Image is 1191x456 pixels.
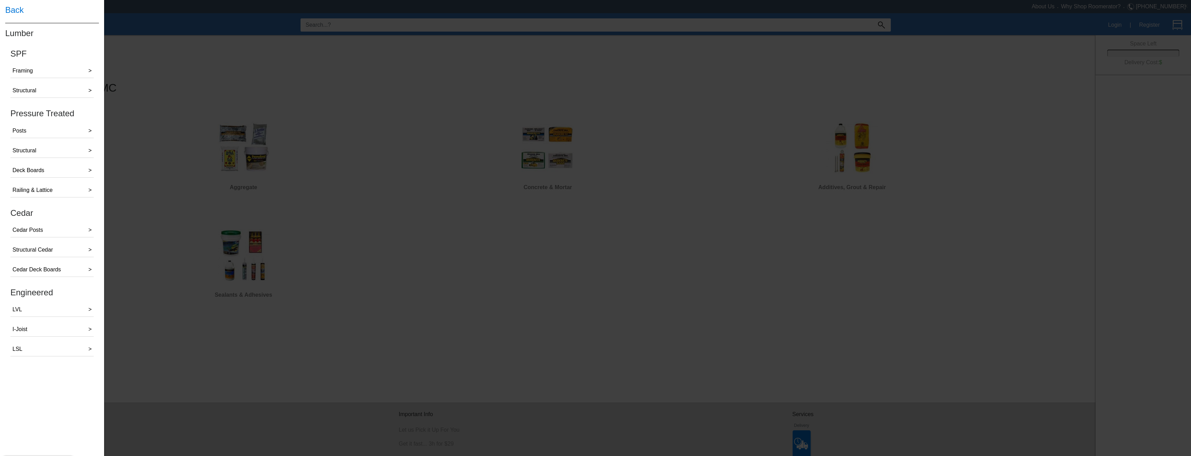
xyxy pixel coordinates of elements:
div: LVL [12,305,22,314]
div: Structural Cedar [12,246,53,254]
h4: Cedar [10,209,94,218]
div: > [88,305,92,314]
h4: SPF [10,49,94,58]
div: > [88,146,92,155]
div: > [88,265,92,274]
button: Structural> [10,144,94,158]
div: I-Joist [12,325,27,333]
div: > [88,226,92,234]
button: Cedar Posts> [10,223,94,237]
div: > [88,67,92,75]
div: LSL [12,345,22,353]
div: > [88,166,92,175]
button: Deck Boards> [10,163,94,178]
div: > [88,86,92,95]
div: > [88,127,92,135]
button: Posts> [10,124,94,138]
div: Posts [12,127,26,135]
button: Framing> [10,64,94,78]
h4: Engineered [10,288,94,297]
div: Framing [12,67,33,75]
div: Deck Boards [12,166,44,175]
div: > [88,325,92,333]
div: Cedar Deck Boards [12,265,61,274]
h4: Lumber [5,23,99,43]
div: Structural [12,86,36,95]
h4: Pressure Treated [10,109,94,118]
div: Structural [12,146,36,155]
div: > [88,345,92,353]
div: > [88,186,92,194]
div: > [88,246,92,254]
button: Structural> [10,84,94,98]
button: Railing & Lattice> [10,183,94,197]
button: LSL> [10,342,94,356]
button: Structural Cedar> [10,243,94,257]
div: Cedar Posts [12,226,43,234]
button: LVL> [10,303,94,317]
button: I-Joist> [10,322,94,337]
div: Railing & Lattice [12,186,53,194]
button: Cedar Deck Boards> [10,263,94,277]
